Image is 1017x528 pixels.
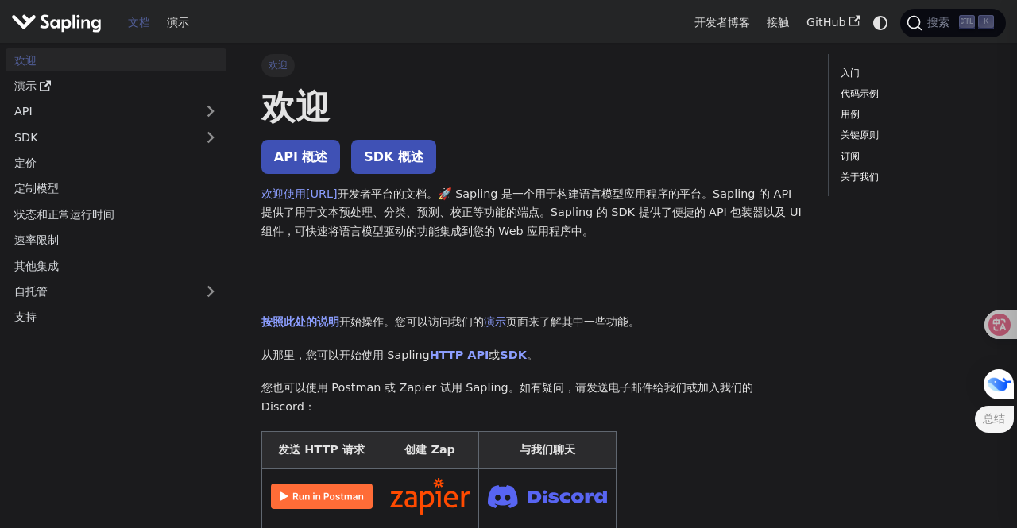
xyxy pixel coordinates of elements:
button: 展开侧边栏类别“SDK” [195,125,226,148]
a: SDK 概述 [351,140,436,174]
font: 。 [527,349,538,361]
a: 定价 [6,152,226,175]
font: API 概述 [274,149,328,164]
font: 从那里，您可以开始使用 Sapling [261,349,430,361]
a: SDK [6,125,195,148]
font: 状态和正常运行时间 [14,208,114,221]
button: 展开侧边栏类别“API” [195,100,226,123]
font: 欢迎 [269,60,288,71]
font: 与我们聊天 [520,443,575,456]
font: 开发者平台的文档 [338,187,427,200]
font: 欢迎 [261,87,330,127]
font: 页面来了解其中一些功能 [506,315,628,328]
font: 搜索 [927,16,949,29]
font: 开始操作。您可以访问我们的 [339,315,484,328]
font: 演示 [167,16,189,29]
font: 开发者博客 [694,16,750,29]
a: 关键原则 [841,128,988,143]
a: 文档 [119,10,159,35]
button: 在暗模式和亮模式之间切换（当前为系统模式） [868,11,891,34]
font: 订阅 [841,151,860,162]
font: 用例 [841,109,860,120]
font: 或 [489,349,500,361]
a: 状态和正常运行时间 [6,202,226,225]
a: SDK [500,349,526,361]
font: 文档 [128,16,150,29]
a: 按照此处的说明 [261,315,339,328]
img: 在 Postman 中运行 [271,484,373,509]
font: 入门 [841,67,860,79]
font: SDK 概述 [364,149,423,164]
a: 用例 [841,107,988,122]
a: 入门 [841,66,988,81]
a: 定制模型 [6,177,226,200]
kbd: K [978,15,994,29]
img: 加入 Discord [488,480,607,513]
font: 您也可以使用 Postman 或 Zapier 试用 Sapling。如有疑问，请发送电子邮件给我们或加入我们的 Discord： [261,381,753,413]
font: SDK [14,131,38,144]
a: 开发者博客 [686,10,759,35]
font: API [14,105,33,118]
font: 代码示例 [841,88,879,99]
a: 演示 [6,75,226,98]
a: 代码示例 [841,87,988,102]
a: 支持 [6,306,226,329]
a: 自托管 [6,280,226,303]
a: API [6,100,195,123]
font: 支持 [14,310,37,323]
font: 定价 [14,156,37,169]
a: Sapling.ai [11,11,107,34]
font: 速率限制 [14,233,59,246]
font: 。 [628,315,640,328]
font: 。🚀 Sapling 是一个用于构建语言模型应用程序的平台。Sapling 的 API 提供了用于文本预处理、分类、预测、校正等功能的端点。Sapling 的 SDK 提供了便捷的 API 包装... [261,187,802,238]
a: API 概述 [261,140,341,174]
font: 接触 [767,16,789,29]
font: 其他集成 [14,260,59,272]
a: 关于我们 [841,170,988,185]
img: 在 Zapier 中连接 [390,478,470,515]
a: GitHub [798,10,868,35]
font: GitHub [806,16,846,29]
a: 演示 [158,10,198,35]
font: 发送 HTTP 请求 [278,443,365,456]
font: 关键原则 [841,129,879,141]
nav: 面包屑 [261,54,806,76]
a: 欢迎使用[URL] [261,187,338,200]
a: HTTP API [430,349,489,361]
a: 订阅 [841,149,988,164]
a: 速率限制 [6,229,226,252]
font: 自托管 [14,285,48,298]
button: 搜索 (Ctrl+K) [900,9,1006,37]
img: Sapling.ai [11,11,102,34]
a: 演示 [484,315,506,328]
font: 欢迎 [14,54,37,67]
font: 关于我们 [841,172,879,183]
font: 演示 [14,79,37,92]
font: 定制模型 [14,182,59,195]
a: 欢迎 [6,48,226,71]
a: 接触 [758,10,798,35]
font: 创建 Zap [404,443,454,456]
a: 其他集成 [6,254,226,277]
